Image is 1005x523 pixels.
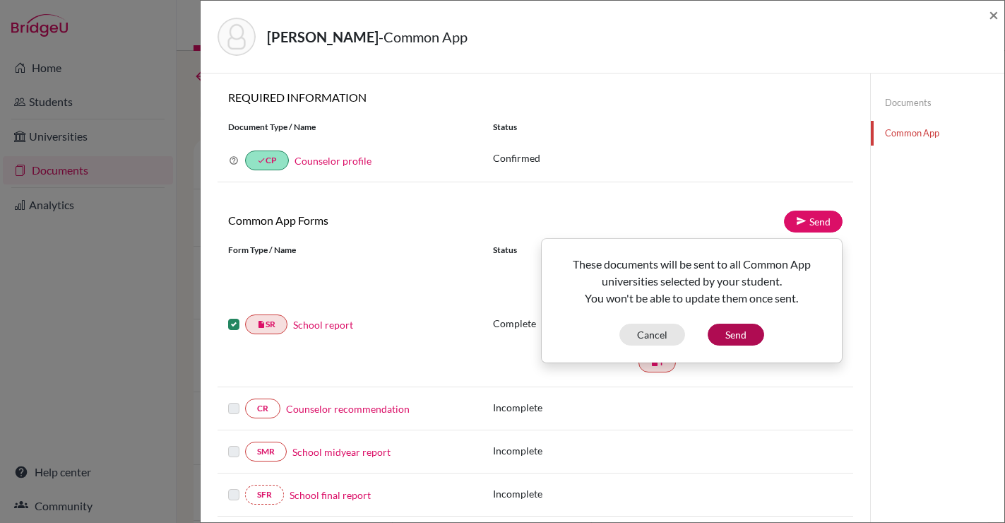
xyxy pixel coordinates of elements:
[245,399,280,418] a: CR
[218,213,535,227] h6: Common App Forms
[989,4,999,25] span: ×
[871,121,1004,146] a: Common App
[493,244,638,257] div: Status
[218,121,482,134] div: Document Type / Name
[257,320,266,329] i: insert_drive_file
[493,151,843,165] p: Confirmed
[295,155,371,167] a: Counselor profile
[257,156,266,165] i: done
[493,316,638,331] p: Complete
[218,90,853,104] h6: REQUIRED INFORMATION
[292,445,391,459] a: School midyear report
[493,486,638,501] p: Incomplete
[619,324,685,346] button: Cancel
[708,324,764,346] button: Send
[482,121,853,134] div: Status
[784,211,843,233] a: Send
[379,28,468,45] span: - Common App
[245,315,287,334] a: insert_drive_fileSR
[245,151,289,170] a: doneCP
[293,317,353,332] a: School report
[493,400,638,415] p: Incomplete
[267,28,379,45] strong: [PERSON_NAME]
[989,6,999,23] button: Close
[541,238,843,363] div: Send
[245,485,284,505] a: SFR
[553,256,831,307] p: These documents will be sent to all Common App universities selected by your student. You won't b...
[286,401,410,416] a: Counselor recommendation
[871,90,1004,115] a: Documents
[218,244,482,257] div: Form Type / Name
[493,443,638,458] p: Incomplete
[245,442,287,462] a: SMR
[290,488,371,503] a: School final report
